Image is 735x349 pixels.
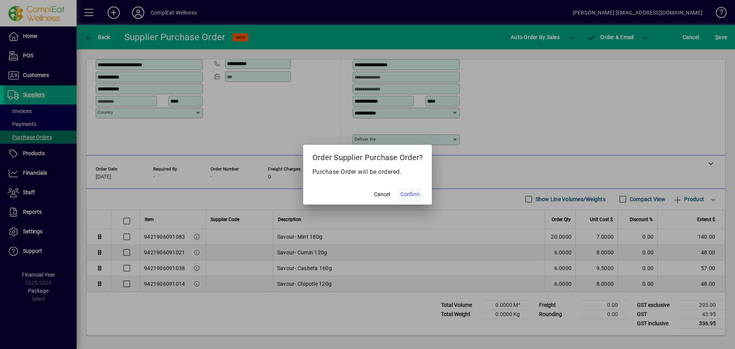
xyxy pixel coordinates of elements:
button: Cancel [370,188,394,202]
p: Purchase Order will be ordered. [312,167,423,177]
span: Confirm [400,190,420,198]
button: Confirm [397,188,423,202]
span: Cancel [374,190,390,198]
h2: Order Supplier Purchase Order? [303,145,432,167]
